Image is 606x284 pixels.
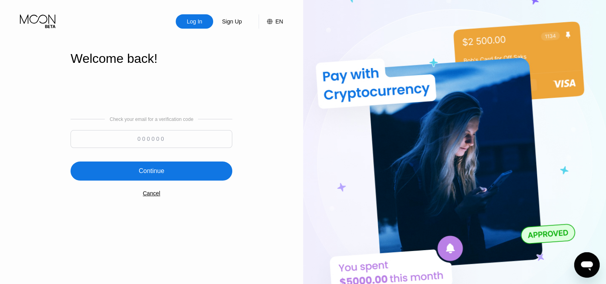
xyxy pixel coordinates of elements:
[143,190,160,196] div: Cancel
[213,14,251,29] div: Sign Up
[221,18,243,25] div: Sign Up
[176,14,213,29] div: Log In
[139,167,164,175] div: Continue
[574,252,600,278] iframe: Кнопка запуска окна обмена сообщениями
[71,130,232,148] input: 000000
[186,18,203,25] div: Log In
[71,161,232,181] div: Continue
[71,51,232,66] div: Welcome back!
[275,18,283,25] div: EN
[110,117,193,122] div: Check your email for a verification code
[259,14,283,29] div: EN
